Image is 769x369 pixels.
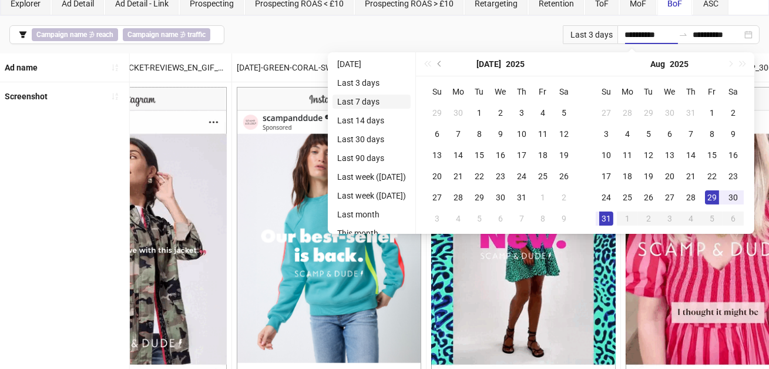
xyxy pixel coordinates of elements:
[36,31,87,39] b: Campaign name
[596,145,617,166] td: 2025-08-10
[469,81,490,102] th: Tu
[670,52,689,76] button: Choose a year
[532,166,553,187] td: 2025-07-25
[333,170,411,184] li: Last week ([DATE])
[96,31,113,39] b: reach
[553,208,575,229] td: 2025-08-09
[430,127,444,141] div: 6
[493,169,508,183] div: 23
[651,52,666,76] button: Choose a month
[701,187,723,208] td: 2025-08-29
[493,127,508,141] div: 9
[620,127,634,141] div: 4
[701,145,723,166] td: 2025-08-15
[5,92,48,101] b: Screenshot
[490,81,511,102] th: We
[430,106,444,120] div: 29
[599,190,613,204] div: 24
[684,106,698,120] div: 31
[642,106,656,120] div: 29
[448,187,469,208] td: 2025-07-28
[333,151,411,165] li: Last 90 days
[333,113,411,128] li: Last 14 days
[427,102,448,123] td: 2025-06-29
[557,212,571,226] div: 9
[680,145,701,166] td: 2025-08-14
[532,102,553,123] td: 2025-07-04
[448,102,469,123] td: 2025-06-30
[493,212,508,226] div: 6
[451,127,465,141] div: 7
[111,63,119,72] span: sort-ascending
[469,145,490,166] td: 2025-07-15
[642,212,656,226] div: 2
[472,212,486,226] div: 5
[723,81,744,102] th: Sa
[596,187,617,208] td: 2025-08-24
[663,190,677,204] div: 27
[490,145,511,166] td: 2025-07-16
[563,25,617,44] div: Last 3 days
[726,127,740,141] div: 9
[532,208,553,229] td: 2025-08-08
[532,123,553,145] td: 2025-07-11
[493,106,508,120] div: 2
[472,106,486,120] div: 1
[596,102,617,123] td: 2025-07-27
[638,102,659,123] td: 2025-07-29
[490,166,511,187] td: 2025-07-23
[472,127,486,141] div: 8
[659,187,680,208] td: 2025-08-27
[705,106,719,120] div: 1
[684,212,698,226] div: 4
[659,81,680,102] th: We
[620,169,634,183] div: 18
[684,169,698,183] div: 21
[451,106,465,120] div: 30
[557,127,571,141] div: 12
[726,169,740,183] div: 23
[490,123,511,145] td: 2025-07-09
[617,123,638,145] td: 2025-08-04
[553,166,575,187] td: 2025-07-26
[557,190,571,204] div: 2
[469,166,490,187] td: 2025-07-22
[493,190,508,204] div: 30
[333,132,411,146] li: Last 30 days
[659,166,680,187] td: 2025-08-20
[638,123,659,145] td: 2025-08-05
[127,31,178,39] b: Campaign name
[448,208,469,229] td: 2025-08-04
[679,30,688,39] span: swap-right
[663,106,677,120] div: 30
[680,81,701,102] th: Th
[493,148,508,162] div: 16
[511,187,532,208] td: 2025-07-31
[705,127,719,141] div: 8
[448,81,469,102] th: Mo
[515,148,529,162] div: 17
[659,123,680,145] td: 2025-08-06
[642,148,656,162] div: 12
[701,102,723,123] td: 2025-08-01
[515,212,529,226] div: 7
[617,145,638,166] td: 2025-08-11
[557,106,571,120] div: 5
[232,53,426,82] div: [DATE]-GREEN-CORAL-SWEATSHIRT_EN_IMG_PP_12082025_F_CC_SC1_USP11_NEW-IN
[723,123,744,145] td: 2025-08-09
[684,190,698,204] div: 28
[638,145,659,166] td: 2025-08-12
[596,208,617,229] td: 2025-08-31
[723,166,744,187] td: 2025-08-23
[553,187,575,208] td: 2025-08-02
[511,145,532,166] td: 2025-07-17
[663,212,677,226] div: 3
[430,190,444,204] div: 27
[532,145,553,166] td: 2025-07-18
[723,145,744,166] td: 2025-08-16
[333,95,411,109] li: Last 7 days
[680,187,701,208] td: 2025-08-28
[427,166,448,187] td: 2025-07-20
[333,189,411,203] li: Last week ([DATE])
[9,25,224,44] button: Campaign name ∌ reachCampaign name ∌ traffic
